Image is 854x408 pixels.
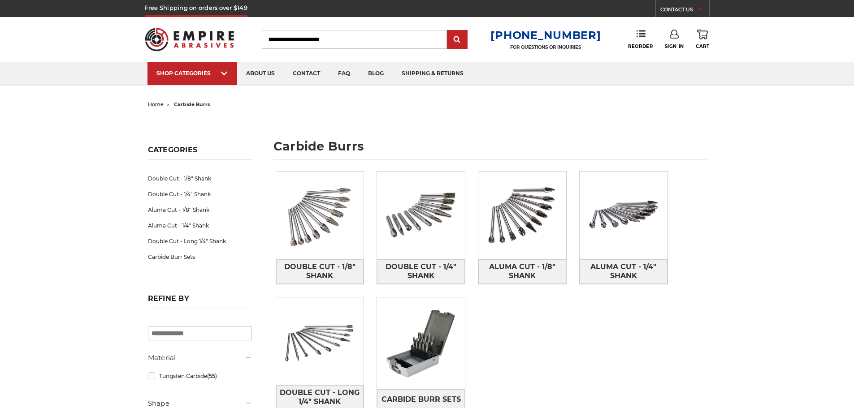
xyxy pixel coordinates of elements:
a: about us [237,62,284,85]
span: Reorder [628,43,653,49]
span: carbide burrs [174,101,210,107]
a: Reorder [628,30,653,49]
a: Double Cut - 1/4" Shank [148,186,252,202]
img: Aluma Cut - 1/8" Shank [478,172,566,259]
a: Aluma Cut - 1/8" Shank [478,259,566,284]
img: Double Cut - Long 1/4" Shank [276,297,364,385]
h1: carbide burrs [273,140,707,159]
img: Aluma Cut - 1/4" Shank [580,172,668,259]
span: Double Cut - 1/4" Shank [377,259,464,283]
a: Aluma Cut - 1/8" Shank [148,202,252,218]
span: Double Cut - 1/8" Shank [277,259,364,283]
span: Cart [696,43,709,49]
a: blog [359,62,393,85]
a: home [148,101,164,107]
a: contact [284,62,329,85]
p: FOR QUESTIONS OR INQUIRIES [490,44,601,50]
h5: Categories [148,146,252,159]
span: Carbide Burr Sets [381,392,461,407]
a: CONTACT US [660,4,709,17]
a: faq [329,62,359,85]
a: Double Cut - 1/8" Shank [148,171,252,186]
span: Sign In [665,43,684,49]
img: Double Cut - 1/8" Shank [276,172,364,259]
div: SHOP CATEGORIES [156,70,228,77]
a: [PHONE_NUMBER] [490,29,601,42]
span: Aluma Cut - 1/8" Shank [479,259,566,283]
a: Carbide Burr Sets [148,249,252,265]
a: Double Cut - 1/4" Shank [377,259,465,284]
a: Aluma Cut - 1/4" Shank [580,259,668,284]
h5: Material [148,352,252,363]
a: Tungsten Carbide [148,368,252,384]
span: Aluma Cut - 1/4" Shank [580,259,667,283]
a: shipping & returns [393,62,473,85]
a: Cart [696,30,709,49]
a: Double Cut - 1/8" Shank [276,259,364,284]
img: Empire Abrasives [145,22,234,57]
a: Aluma Cut - 1/4" Shank [148,218,252,233]
span: (55) [207,373,217,379]
img: Carbide Burr Sets [377,300,465,387]
a: Double Cut - Long 1/4" Shank [148,233,252,249]
h5: Refine by [148,294,252,308]
img: Double Cut - 1/4" Shank [377,172,465,259]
